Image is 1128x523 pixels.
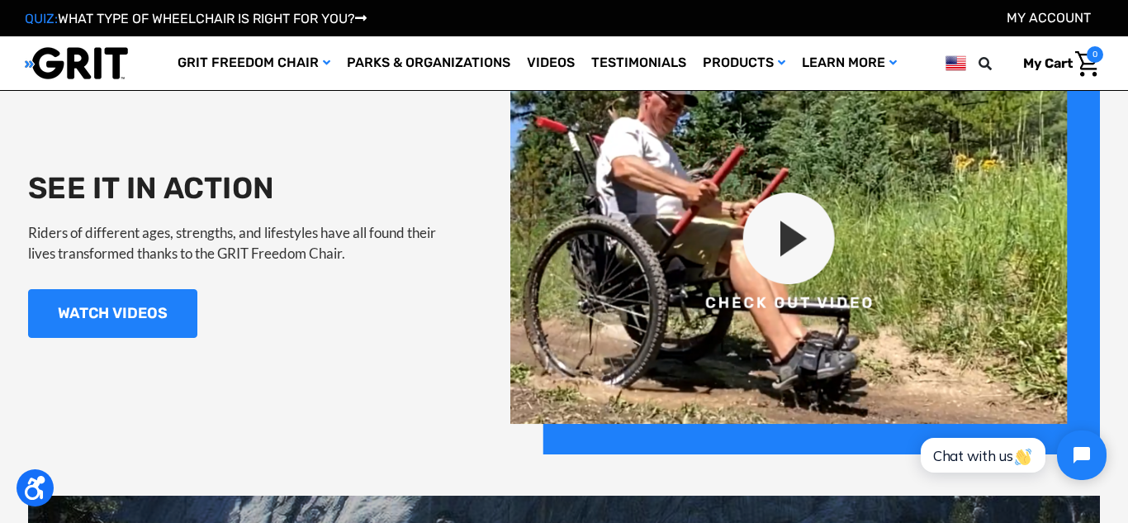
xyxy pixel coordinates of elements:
[903,416,1121,494] iframe: Tidio Chat
[946,53,966,74] img: us.png
[986,46,1011,81] input: Search
[1075,51,1099,77] img: Cart
[339,36,519,90] a: Parks & Organizations
[244,68,333,83] span: Phone Number
[28,222,457,264] p: Riders of different ages, strengths, and lifestyles have all found their lives transformed thanks...
[1007,10,1091,26] a: Account
[510,53,1100,454] img: group-120-2x.png
[1011,46,1103,81] a: Cart with 0 items
[28,289,197,338] a: WATCH VIDEOS
[28,170,457,206] h2: SEE IT IN ACTION
[25,11,367,26] a: QUIZ:WHAT TYPE OF WHEELCHAIR IS RIGHT FOR YOU?
[794,36,905,90] a: Learn More
[694,36,794,90] a: Products
[25,11,58,26] span: QUIZ:
[1023,55,1073,71] span: My Cart
[169,36,339,90] a: GRIT Freedom Chair
[519,36,583,90] a: Videos
[1087,46,1103,63] span: 0
[25,46,128,80] img: GRIT All-Terrain Wheelchair and Mobility Equipment
[583,36,694,90] a: Testimonials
